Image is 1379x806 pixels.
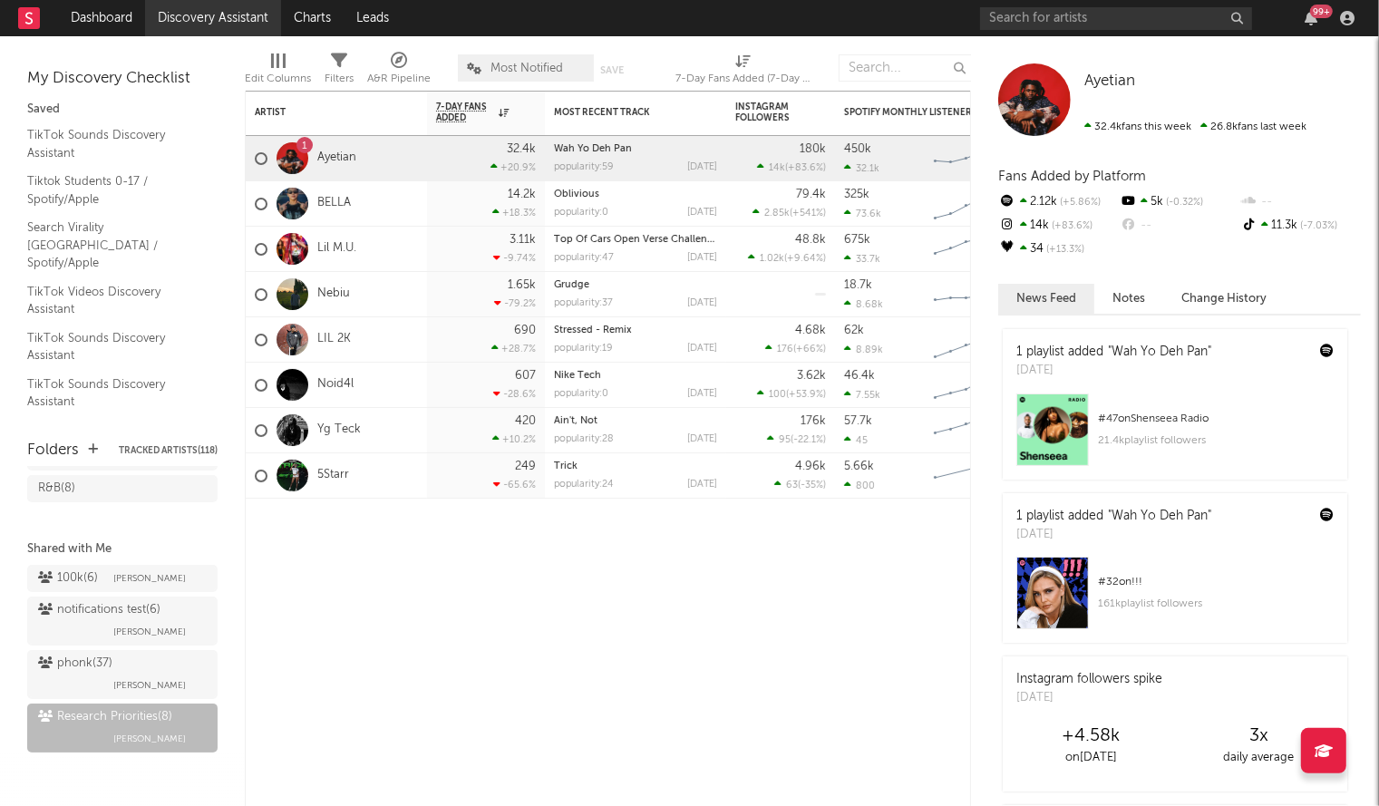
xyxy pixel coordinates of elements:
[1016,507,1211,526] div: 1 playlist added
[844,415,872,427] div: 57.7k
[508,279,536,291] div: 1.65k
[113,675,186,696] span: [PERSON_NAME]
[1119,190,1239,214] div: 5k
[753,207,826,218] div: ( )
[844,298,883,310] div: 8.68k
[998,238,1119,261] div: 34
[844,208,881,219] div: 73.6k
[554,416,597,426] a: Ain't, Not
[844,189,869,200] div: 325k
[490,63,563,74] span: Most Notified
[515,370,536,382] div: 607
[554,107,690,118] div: Most Recent Track
[1119,214,1239,238] div: --
[779,435,791,445] span: 95
[764,209,790,218] span: 2.85k
[27,125,199,162] a: TikTok Sounds Discovery Assistant
[792,209,823,218] span: +541 %
[27,282,199,319] a: TikTok Videos Discovery Assistant
[760,254,784,264] span: 1.02k
[757,388,826,400] div: ( )
[767,433,826,445] div: ( )
[490,161,536,173] div: +20.9 %
[554,280,717,290] div: Grudge
[796,345,823,354] span: +66 %
[844,480,875,491] div: 800
[493,388,536,400] div: -28.6 %
[1108,345,1211,358] a: "Wah Yo Deh Pan"
[998,170,1146,183] span: Fans Added by Platform
[113,621,186,643] span: [PERSON_NAME]
[1163,284,1285,314] button: Change History
[554,325,717,335] div: Stressed - Remix
[27,171,199,209] a: Tiktok Students 0-17 / Spotify/Apple
[317,241,356,257] a: Lil M.U.
[27,597,218,646] a: notifications test(6)[PERSON_NAME]
[27,218,199,273] a: Search Virality [GEOGRAPHIC_DATA] / Spotify/Apple
[844,461,874,472] div: 5.66k
[844,325,864,336] div: 62k
[844,344,883,355] div: 8.89k
[687,344,717,354] div: [DATE]
[844,107,980,118] div: Spotify Monthly Listeners
[367,45,431,98] div: A&R Pipeline
[554,461,578,471] a: Trick
[1098,571,1334,593] div: # 32 on !!!
[514,325,536,336] div: 690
[675,45,811,98] div: 7-Day Fans Added (7-Day Fans Added)
[687,162,717,172] div: [DATE]
[554,235,719,245] a: Top Of Cars Open Verse Challenge
[27,475,218,502] a: R&B(8)
[508,189,536,200] div: 14.2k
[554,371,601,381] a: Nike Tech
[687,389,717,399] div: [DATE]
[844,234,870,246] div: 675k
[926,181,1007,227] svg: Chart title
[317,422,361,438] a: Yg Teck
[769,390,786,400] span: 100
[844,434,868,446] div: 45
[317,196,351,211] a: BELLA
[839,54,975,82] input: Search...
[795,325,826,336] div: 4.68k
[554,434,614,444] div: popularity: 28
[787,254,823,264] span: +9.64 %
[844,279,872,291] div: 18.7k
[1098,430,1334,452] div: 21.4k playlist followers
[554,480,614,490] div: popularity: 24
[1240,190,1361,214] div: --
[801,415,826,427] div: 176k
[786,481,798,490] span: 63
[554,280,589,290] a: Grudge
[1016,362,1211,380] div: [DATE]
[675,68,811,90] div: 7-Day Fans Added (7-Day Fans Added)
[515,415,536,427] div: 420
[1084,73,1135,89] span: Ayetian
[796,189,826,200] div: 79.4k
[1084,121,1191,132] span: 32.4k fans this week
[367,68,431,90] div: A&R Pipeline
[119,446,218,455] button: Tracked Artists(118)
[774,479,826,490] div: ( )
[554,144,632,154] a: Wah Yo Deh Pan
[844,162,879,174] div: 32.1k
[554,189,599,199] a: Oblivious
[687,208,717,218] div: [DATE]
[687,298,717,308] div: [DATE]
[1057,198,1101,208] span: +5.86 %
[1163,198,1203,208] span: -0.32 %
[800,143,826,155] div: 180k
[27,650,218,699] a: phonk(37)[PERSON_NAME]
[27,440,79,461] div: Folders
[735,102,799,123] div: Instagram Followers
[494,297,536,309] div: -79.2 %
[245,45,311,98] div: Edit Columns
[844,253,880,265] div: 33.7k
[1098,408,1334,430] div: # 47 on Shenseea Radio
[38,706,172,728] div: Research Priorities ( 8 )
[1007,747,1175,769] div: on [DATE]
[554,416,717,426] div: Ain't, Not
[1108,510,1211,522] a: "Wah Yo Deh Pan"
[325,68,354,90] div: Filters
[510,234,536,246] div: 3.11k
